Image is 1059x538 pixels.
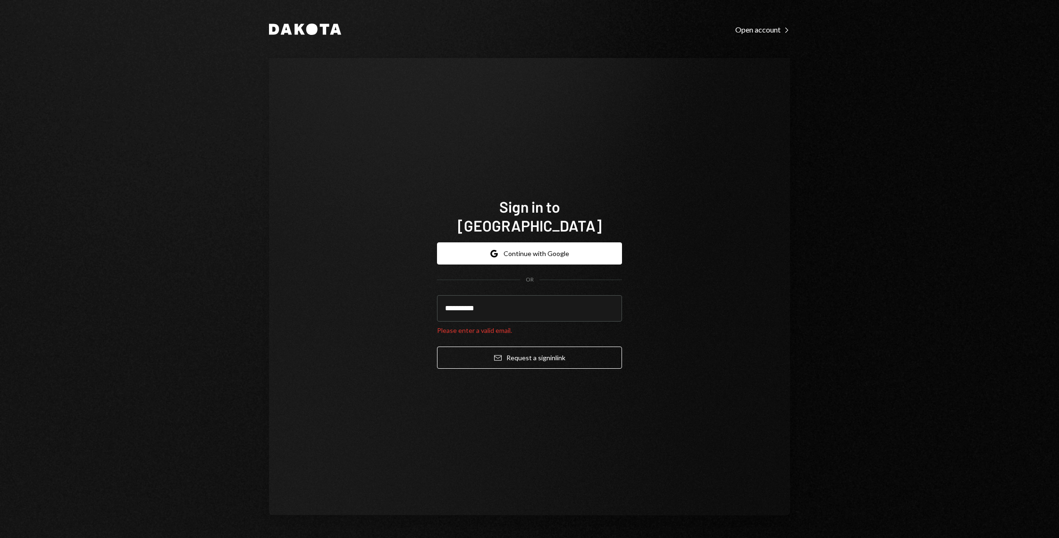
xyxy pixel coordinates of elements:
button: Request a signinlink [437,347,622,369]
div: Please enter a valid email. [437,325,622,335]
div: Open account [735,25,790,34]
div: OR [526,276,534,284]
button: Continue with Google [437,242,622,265]
a: Open account [735,24,790,34]
h1: Sign in to [GEOGRAPHIC_DATA] [437,197,622,235]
